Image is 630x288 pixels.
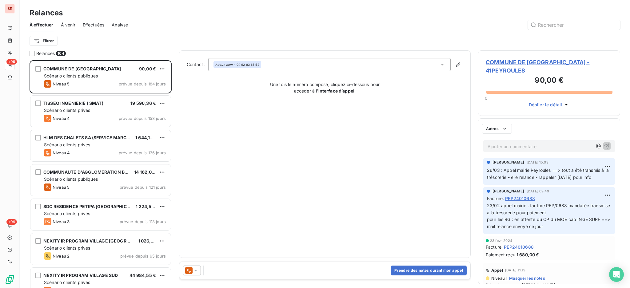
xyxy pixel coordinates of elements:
[53,150,70,155] span: Niveau 4
[516,251,539,258] span: 1 680,00 €
[30,36,58,46] button: Filtrer
[487,195,504,202] span: Facture :
[490,239,512,243] span: 23 févr. 2024
[482,124,512,134] button: Autres
[487,168,610,180] span: 26/03 : Appel mairie Peyroules ==> tout a été transmis à la trésorerie - elle relance - rappeler ...
[486,251,515,258] span: Paiement reçu
[83,22,105,28] span: Effectuées
[263,81,386,94] p: Une fois le numéro composé, cliquez ci-dessous pour accéder à l’ :
[486,75,612,87] h3: 90,00 €
[609,267,624,282] div: Open Intercom Messenger
[61,22,75,28] span: À venir
[486,58,612,75] span: COMMUNE DE [GEOGRAPHIC_DATA] - 41PEYROULES
[522,282,555,287] span: [PERSON_NAME]
[5,4,15,14] div: SE
[120,254,166,258] span: prévue depuis 95 jours
[491,268,503,273] span: Appel
[44,73,98,78] span: Scénario clients publiques
[215,62,233,67] em: Aucun nom
[44,245,90,251] span: Scénario clients privés
[527,160,548,164] span: [DATE] 15:03
[43,273,118,278] span: NEXITY IR PROGRAM VILLAGE SUD
[486,282,612,287] span: Prise de notes par
[6,219,17,225] span: +99
[135,135,157,140] span: 1 644,19 €
[43,101,103,106] span: TISSEO INGENIERIE ( SMAT)
[491,276,507,281] span: Niveau 1
[53,81,70,86] span: Niveau 5
[53,116,70,121] span: Niveau 4
[486,244,503,250] span: Facture :
[44,108,90,113] span: Scénario clients privés
[119,81,166,86] span: prévue depuis 184 jours
[43,238,154,243] span: NEXITY IR PROGRAM VILLAGE [GEOGRAPHIC_DATA]
[120,185,166,190] span: prévue depuis 121 jours
[44,280,90,285] span: Scénario clients privés
[134,169,159,175] span: 14 162,06 €
[36,50,55,57] span: Relances
[30,7,63,18] h3: Relances
[120,219,166,224] span: prévue depuis 113 jours
[391,266,467,275] button: Prendre des notes durant mon appel
[53,185,70,190] span: Niveau 5
[138,238,161,243] span: 1 026,72 €
[119,150,166,155] span: prévue depuis 136 jours
[5,274,15,284] img: Logo LeanPay
[43,204,142,209] span: SDC RESIDENCE PETIPA [GEOGRAPHIC_DATA]
[509,276,545,281] span: Masquer les notes
[485,96,487,101] span: 0
[53,254,70,258] span: Niveau 2
[112,22,128,28] span: Analyse
[44,211,90,216] span: Scénario clients privés
[504,244,534,250] span: PEP24010688
[187,61,208,68] label: Contact :
[505,268,526,272] span: [DATE] 11:19
[527,189,549,193] span: [DATE] 09:49
[130,101,156,106] span: 19 596,36 €
[30,22,54,28] span: À effectuer
[130,273,156,278] span: 44 984,55 €
[44,142,90,147] span: Scénario clients privés
[492,188,524,194] span: [PERSON_NAME]
[139,66,156,71] span: 90,00 €
[53,219,70,224] span: Niveau 3
[318,88,355,93] strong: interface d’appel
[43,135,134,140] span: HLM DES CHALETS SA (SERVICE MARCHE)
[505,195,535,202] span: PEP24010688
[136,204,158,209] span: 1 224,52 €
[56,51,66,56] span: 104
[43,66,121,71] span: COMMUNE DE [GEOGRAPHIC_DATA]
[528,20,620,30] input: Rechercher
[44,176,98,182] span: Scénario clients publiques
[43,169,140,175] span: COMMUNAUTE D'AGGLOMERATION BEZIERS
[119,116,166,121] span: prévue depuis 153 jours
[527,101,572,108] button: Déplier le détail
[529,101,562,108] span: Déplier le détail
[6,59,17,65] span: +99
[492,160,524,165] span: [PERSON_NAME]
[215,62,259,67] div: - 04 92 83 65 52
